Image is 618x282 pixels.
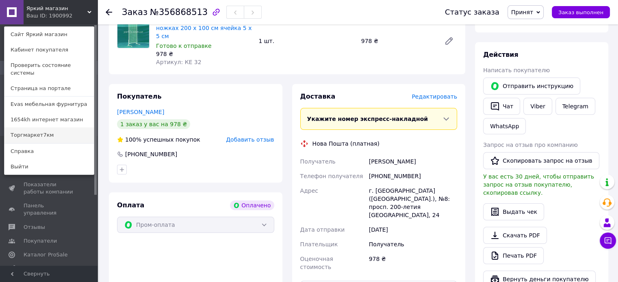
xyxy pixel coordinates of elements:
a: Проверить состояние системы [4,58,94,80]
span: Получатель [300,158,336,165]
div: успешных покупок [117,136,200,144]
a: Печать PDF [483,247,544,264]
span: Редактировать [412,93,457,100]
a: Выйти [4,159,94,174]
div: г. [GEOGRAPHIC_DATA] ([GEOGRAPHIC_DATA].), №8: просп. 200-летия [GEOGRAPHIC_DATA], 24 [367,183,459,222]
span: Аналитика [24,265,54,272]
a: Сетка торговая в рамке на ножках 200 х 100 см ячейка 5 х 5 см [156,17,252,39]
div: [DATE] [367,222,459,237]
span: Доставка [300,93,336,100]
div: 1 шт. [255,35,358,47]
a: WhatsApp [483,118,526,134]
div: 978 ₴ [358,35,438,47]
span: Принят [511,9,533,15]
span: Показатели работы компании [24,181,75,196]
span: Телефон получателя [300,173,363,179]
button: Заказ выполнен [552,6,610,18]
span: Заказ выполнен [558,9,603,15]
a: 1654kh интернет магазин [4,112,94,127]
a: Справка [4,144,94,159]
button: Выдать чек [483,203,544,220]
span: Панель управления [24,202,75,217]
div: Ваш ID: 1900992 [26,12,61,19]
div: Статус заказа [445,8,499,16]
div: Нова Пошта (платная) [310,140,382,148]
div: 978 ₴ [367,252,459,274]
div: Получатель [367,237,459,252]
span: Оценочная стоимость [300,256,333,270]
span: У вас есть 30 дней, чтобы отправить запрос на отзыв покупателю, скопировав ссылку. [483,173,594,196]
span: Артикул: КЕ 32 [156,59,202,65]
span: Заказ [122,7,147,17]
a: [PERSON_NAME] [117,109,164,115]
span: Написать покупателю [483,67,550,73]
div: [PHONE_NUMBER] [367,169,459,183]
div: [PHONE_NUMBER] [124,150,178,158]
span: Каталог ProSale [24,251,67,258]
button: Чат [483,98,520,115]
button: Отправить инструкцию [483,77,580,95]
span: Добавить отзыв [226,136,274,143]
span: Адрес [300,187,318,194]
div: Вернуться назад [106,8,112,16]
a: Страница на портале [4,81,94,96]
span: Запрос на отзыв про компанию [483,142,578,148]
span: Дата отправки [300,226,345,233]
span: Оплата [117,201,144,209]
a: Evas мебельная фурнитура [4,97,94,112]
span: Отзывы [24,224,45,231]
a: Торгмаркет7км [4,127,94,143]
span: Готово к отправке [156,43,212,49]
span: 100% [125,136,141,143]
span: Яркий магазин [26,5,87,12]
div: 1 заказ у вас на 978 ₴ [117,119,190,129]
div: [PERSON_NAME] [367,154,459,169]
a: Кабинет покупателя [4,42,94,58]
a: Telegram [555,98,595,115]
div: Оплачено [230,200,274,210]
span: Действия [483,51,518,58]
button: Чат с покупателем [600,232,616,249]
img: Сетка торговая в рамке на ножках 200 х 100 см ячейка 5 х 5 см [117,16,149,48]
span: №356868513 [150,7,208,17]
span: Плательщик [300,241,338,248]
button: Скопировать запрос на отзыв [483,152,599,169]
a: Viber [523,98,552,115]
a: Редактировать [441,33,457,49]
span: Покупатели [24,237,57,245]
div: 978 ₴ [156,50,252,58]
a: Сайт Яркий магазин [4,27,94,42]
a: Скачать PDF [483,227,547,244]
span: Покупатель [117,93,161,100]
span: Укажите номер экспресс-накладной [307,116,428,122]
